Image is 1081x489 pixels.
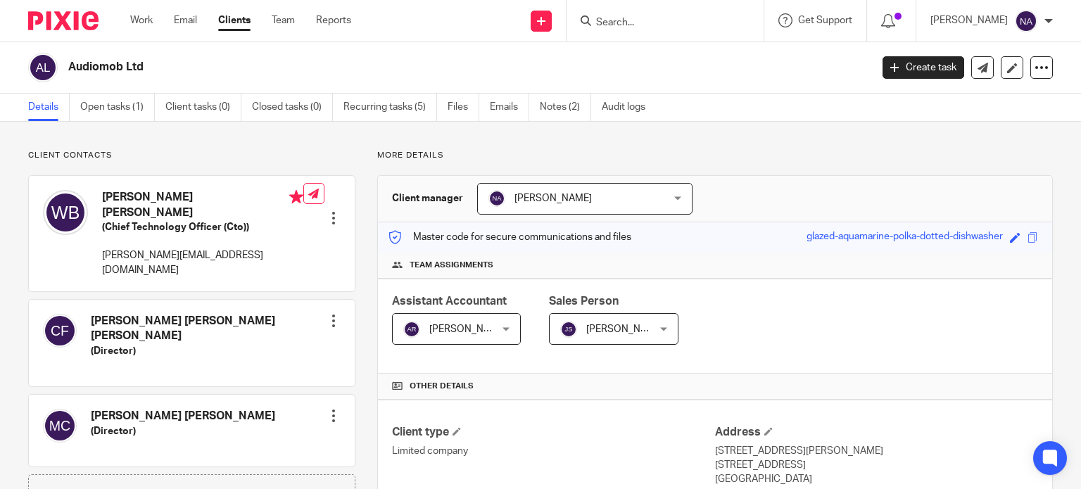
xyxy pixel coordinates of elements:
[28,94,70,121] a: Details
[68,60,703,75] h2: Audiomob Ltd
[28,11,99,30] img: Pixie
[1015,10,1037,32] img: svg%3E
[410,260,493,271] span: Team assignments
[343,94,437,121] a: Recurring tasks (5)
[102,220,303,234] h5: (Chief Technology Officer (Cto))
[410,381,474,392] span: Other details
[392,425,715,440] h4: Client type
[91,314,327,344] h4: [PERSON_NAME] [PERSON_NAME] [PERSON_NAME]
[715,472,1038,486] p: [GEOGRAPHIC_DATA]
[316,13,351,27] a: Reports
[165,94,241,121] a: Client tasks (0)
[715,425,1038,440] h4: Address
[448,94,479,121] a: Files
[392,191,463,205] h3: Client manager
[540,94,591,121] a: Notes (2)
[102,190,303,220] h4: [PERSON_NAME] [PERSON_NAME]
[91,344,327,358] h5: (Director)
[798,15,852,25] span: Get Support
[91,424,275,438] h5: (Director)
[91,409,275,424] h4: [PERSON_NAME] [PERSON_NAME]
[388,230,631,244] p: Master code for secure communications and files
[28,53,58,82] img: svg%3E
[272,13,295,27] a: Team
[102,248,303,277] p: [PERSON_NAME][EMAIL_ADDRESS][DOMAIN_NAME]
[289,190,303,204] i: Primary
[586,324,664,334] span: [PERSON_NAME]
[28,150,355,161] p: Client contacts
[602,94,656,121] a: Audit logs
[218,13,251,27] a: Clients
[403,321,420,338] img: svg%3E
[883,56,964,79] a: Create task
[514,193,592,203] span: [PERSON_NAME]
[595,17,721,30] input: Search
[930,13,1008,27] p: [PERSON_NAME]
[549,296,619,307] span: Sales Person
[715,444,1038,458] p: [STREET_ADDRESS][PERSON_NAME]
[80,94,155,121] a: Open tasks (1)
[43,409,77,443] img: svg%3E
[807,229,1003,246] div: glazed-aquamarine-polka-dotted-dishwasher
[488,190,505,207] img: svg%3E
[715,458,1038,472] p: [STREET_ADDRESS]
[174,13,197,27] a: Email
[392,444,715,458] p: Limited company
[429,324,507,334] span: [PERSON_NAME]
[392,296,507,307] span: Assistant Accountant
[490,94,529,121] a: Emails
[43,314,77,348] img: svg%3E
[43,190,88,235] img: svg%3E
[252,94,333,121] a: Closed tasks (0)
[560,321,577,338] img: svg%3E
[377,150,1053,161] p: More details
[130,13,153,27] a: Work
